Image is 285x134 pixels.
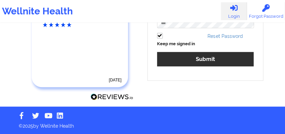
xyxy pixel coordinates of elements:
[157,41,195,47] label: Keep me signed in
[91,93,133,102] a: Reviews.io Logo
[247,2,285,20] a: Forgot Password
[109,78,122,82] time: [DATE]
[91,93,133,100] img: Reviews.io Logo
[207,33,243,39] a: Reset Password
[157,52,254,66] button: Submit
[14,118,271,129] p: © 2025 by Wellnite Health
[221,2,247,20] a: Login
